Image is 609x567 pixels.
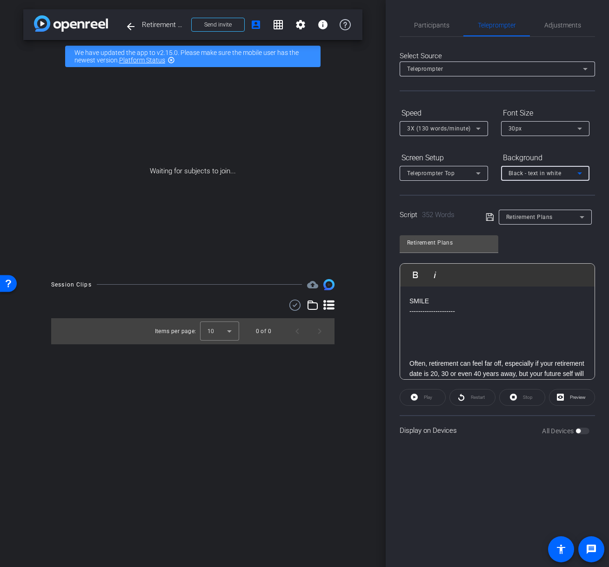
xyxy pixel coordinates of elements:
[23,73,362,270] div: Waiting for subjects to join...
[407,66,443,72] span: Teleprompter
[34,15,108,32] img: app-logo
[167,56,175,64] mat-icon: highlight_off
[400,210,473,220] div: Script
[409,296,585,306] p: SMILE
[295,19,306,30] mat-icon: settings
[407,237,491,248] input: Title
[544,22,581,28] span: Adjustments
[407,266,424,284] button: Bold (Ctrl+B)
[51,280,92,289] div: Session Clips
[155,327,196,336] div: Items per page:
[317,19,328,30] mat-icon: info
[409,306,585,316] p: ---------------------
[400,415,595,445] div: Display on Devices
[142,15,186,34] span: Retirement Plan
[323,279,335,290] img: Session clips
[478,22,516,28] span: Teleprompter
[204,21,232,28] span: Send invite
[555,544,567,555] mat-icon: accessibility
[125,21,136,32] mat-icon: arrow_back
[426,266,444,284] button: Italic (Ctrl+I)
[586,544,597,555] mat-icon: message
[191,18,245,32] button: Send invite
[400,105,488,121] div: Speed
[409,358,585,389] p: Often, retirement can feel far off, especially if your retirement date is 20, 30 or even 40 years...
[570,395,586,400] span: Preview
[422,211,455,219] span: 352 Words
[308,320,331,342] button: Next page
[506,214,553,220] span: Retirement Plans
[414,22,449,28] span: Participants
[509,170,562,177] span: Black - text in white
[400,150,488,166] div: Screen Setup
[286,320,308,342] button: Previous page
[250,19,261,30] mat-icon: account_box
[119,56,165,64] a: Platform Status
[65,46,321,67] div: We have updated the app to v2.15.0. Please make sure the mobile user has the newest version.
[400,51,595,61] div: Select Source
[549,389,595,406] button: Preview
[501,105,589,121] div: Font Size
[307,279,318,290] mat-icon: cloud_upload
[307,279,318,290] span: Destinations for your clips
[501,150,589,166] div: Background
[542,426,576,436] label: All Devices
[273,19,284,30] mat-icon: grid_on
[256,327,271,336] div: 0 of 0
[407,170,455,177] span: Teleprompter Top
[509,125,522,132] span: 30px
[407,125,471,132] span: 3X (130 words/minute)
